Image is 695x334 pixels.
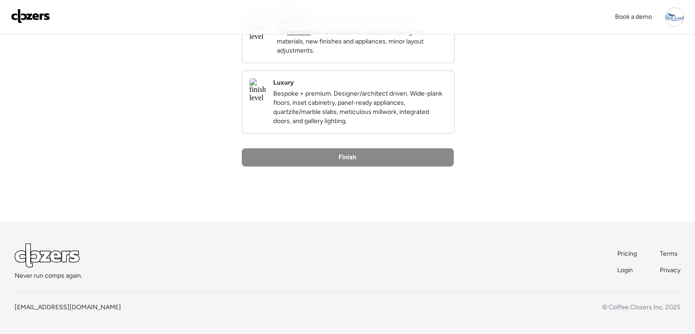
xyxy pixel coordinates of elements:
a: Login [617,266,638,275]
span: Privacy [660,266,680,274]
img: Logo [11,9,50,23]
span: Pricing [617,250,637,258]
h2: Luxury [273,78,294,87]
span: © Coffee Clozers Inc. 2025 [602,303,680,311]
span: Finish [339,153,356,162]
img: Logo Light [15,243,80,268]
a: Privacy [660,266,680,275]
span: Terms [660,250,678,258]
a: Terms [660,249,680,259]
a: [EMAIL_ADDRESS][DOMAIN_NAME] [15,303,121,311]
p: Full . All new kitchens + baths. Builder-grade materials, new finishes and appliances, minor layo... [277,28,447,55]
span: Never run comps again. [15,271,82,280]
span: Login [617,266,633,274]
p: Bespoke + premium. Designer/architect driven. Wide-plank floors, inset cabinetry, panel-ready app... [273,89,447,126]
img: finish level [249,78,266,102]
span: Book a demo [615,13,652,21]
a: Pricing [617,249,638,259]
